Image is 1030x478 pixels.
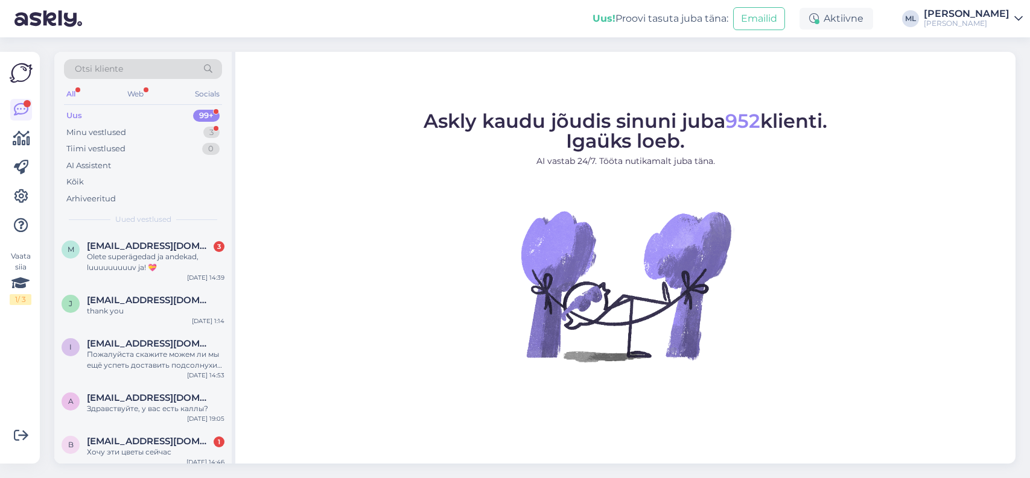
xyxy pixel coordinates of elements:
a: [PERSON_NAME][PERSON_NAME] [924,9,1023,28]
div: Olete superägedad ja andekad, luuuuuuuuuv ja! 💝 [87,251,224,273]
span: i [69,342,72,351]
div: Arhiveeritud [66,193,116,205]
span: aljona.naumova@outlook.com [87,392,212,403]
div: 3 [203,127,220,139]
div: Socials [192,86,222,102]
div: Minu vestlused [66,127,126,139]
button: Emailid [733,7,785,30]
div: Хочу эти цветы сейчас [87,447,224,458]
img: Askly Logo [10,61,33,84]
span: 952 [725,109,760,133]
div: ML [902,10,919,27]
div: Aktiivne [800,8,873,30]
div: Vaata siia [10,251,31,305]
div: [DATE] 1:14 [192,316,224,325]
div: 1 [214,436,224,447]
div: [PERSON_NAME] [924,9,1009,19]
b: Uus! [593,13,615,24]
div: 99+ [193,110,220,122]
span: a [68,397,74,406]
div: Kõik [66,176,84,188]
div: Proovi tasuta juba täna: [593,11,728,26]
div: Uus [66,110,82,122]
div: AI Assistent [66,160,111,172]
span: Uued vestlused [115,214,171,225]
div: 0 [202,143,220,155]
span: j [69,299,72,308]
div: Здравствуйте, у вас есть каллы? [87,403,224,414]
div: thank you [87,306,224,316]
span: berlinbmw666@gmail.com [87,436,212,447]
span: Otsi kliente [75,63,123,75]
span: jplanners@gmail.com [87,295,212,306]
div: [DATE] 14:39 [187,273,224,282]
div: Пожалуйста скажите можем ли мы ещё успеть доставить подсолнухи сегодня в район около телевизионно... [87,349,224,371]
div: All [64,86,78,102]
p: AI vastab 24/7. Tööta nutikamalt juba täna. [424,155,827,168]
div: [DATE] 19:05 [187,414,224,423]
span: m [68,245,74,254]
div: [DATE] 14:53 [187,371,224,380]
span: mirjammannik@gmail.com [87,241,212,251]
img: No Chat active [517,177,734,394]
div: Web [125,86,146,102]
span: ingrida.dem@gmail.com [87,338,212,349]
span: Askly kaudu jõudis sinuni juba klienti. Igaüks loeb. [424,109,827,153]
div: [DATE] 14:46 [186,458,224,467]
div: 1 / 3 [10,294,31,305]
div: [PERSON_NAME] [924,19,1009,28]
div: 3 [214,241,224,252]
div: Tiimi vestlused [66,143,126,155]
span: b [68,440,74,449]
